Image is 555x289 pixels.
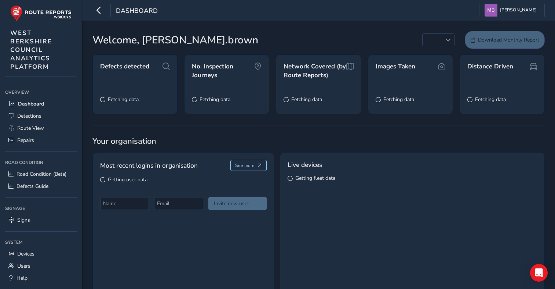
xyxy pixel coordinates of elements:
span: Fetching data [475,96,506,103]
span: Network Covered (by Route Reports) [284,62,346,79]
span: Fetching data [291,96,322,103]
img: rr logo [10,5,72,22]
span: Welcome, [PERSON_NAME].brown [92,32,258,48]
input: Name [100,197,149,210]
button: See more [230,160,267,171]
span: No. Inspection Journeys [192,62,254,79]
span: Distance Driven [467,62,513,71]
span: Getting fleet data [295,175,335,182]
span: Road Condition (Beta) [17,171,66,178]
div: Signage [5,203,77,214]
span: Most recent logins in organisation [100,161,198,170]
button: [PERSON_NAME] [485,4,539,17]
span: Route View [17,125,44,132]
span: [PERSON_NAME] [500,4,537,17]
div: Overview [5,87,77,98]
a: Route View [5,122,77,134]
span: Defects Guide [17,183,48,190]
input: Email [154,197,203,210]
a: Signs [5,214,77,226]
div: System [5,237,77,248]
span: Fetching data [383,96,414,103]
a: Detections [5,110,77,122]
a: Dashboard [5,98,77,110]
span: Detections [17,113,41,119]
a: Repairs [5,134,77,146]
span: WEST BERKSHIRE COUNCIL ANALYTICS PLATFORM [10,29,52,71]
a: Road Condition (Beta) [5,168,77,180]
div: Open Intercom Messenger [530,264,548,282]
a: Defects Guide [5,180,77,192]
span: Fetching data [200,96,230,103]
span: Users [17,263,30,270]
a: Help [5,272,77,284]
span: Getting user data [108,176,147,183]
span: Signs [17,217,30,224]
span: Your organisation [92,136,545,147]
span: Defects detected [100,62,149,71]
span: Fetching data [108,96,139,103]
span: Devices [17,250,34,257]
div: Road Condition [5,157,77,168]
span: Dashboard [18,100,44,107]
a: Devices [5,248,77,260]
span: Dashboard [116,6,158,17]
span: Live devices [288,160,322,170]
span: Help [17,275,28,282]
a: Users [5,260,77,272]
span: Images Taken [376,62,415,71]
img: diamond-layout [485,4,497,17]
span: Repairs [17,137,34,144]
span: See more [235,163,255,168]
